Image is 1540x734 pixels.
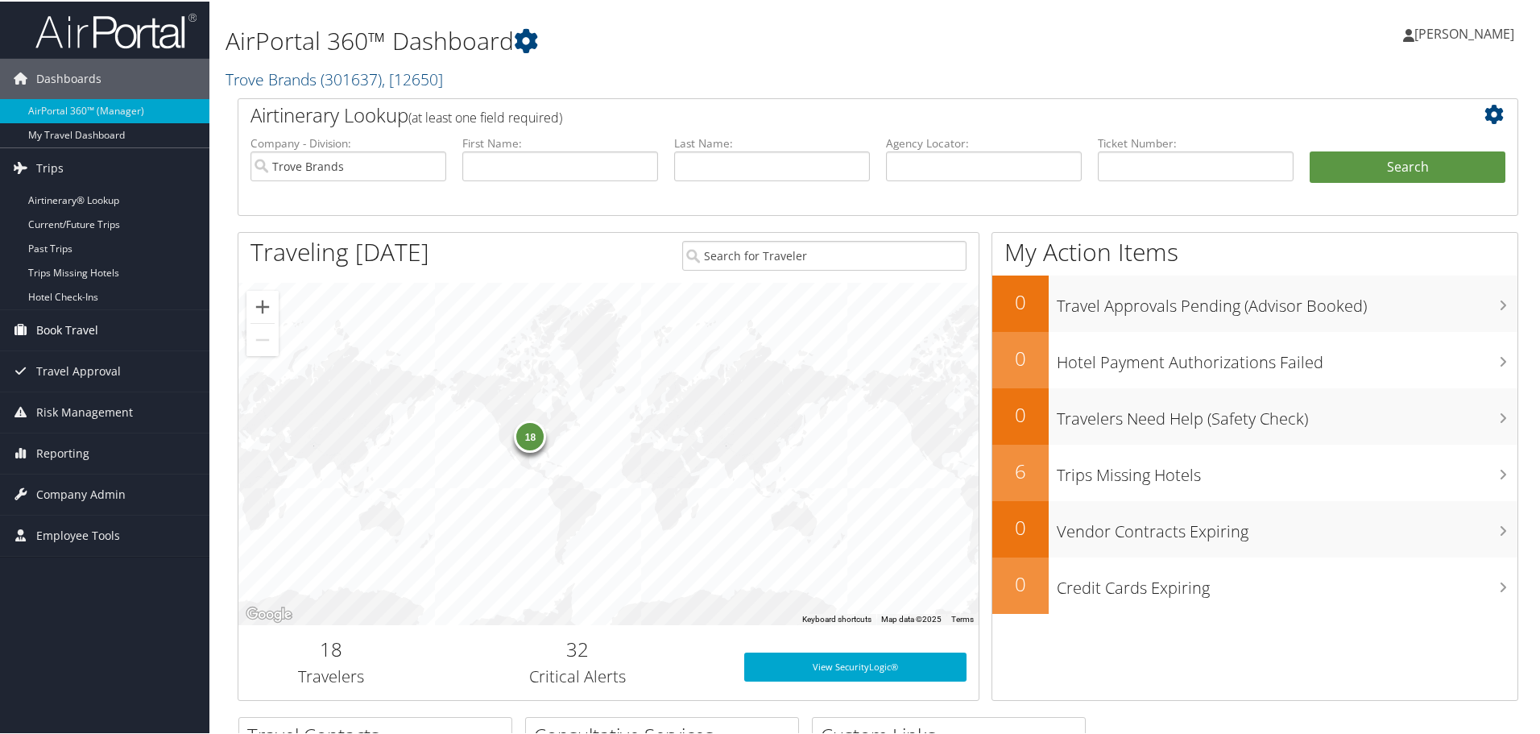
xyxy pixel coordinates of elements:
[36,147,64,187] span: Trips
[250,134,446,150] label: Company - Division:
[36,309,98,349] span: Book Travel
[226,23,1095,56] h1: AirPortal 360™ Dashboard
[242,603,296,624] a: Open this area in Google Maps (opens a new window)
[408,107,562,125] span: (at least one field required)
[36,57,101,97] span: Dashboards
[36,514,120,554] span: Employee Tools
[1403,8,1530,56] a: [PERSON_NAME]
[992,569,1049,596] h2: 0
[674,134,870,150] label: Last Name:
[1310,150,1505,182] button: Search
[992,443,1517,500] a: 6Trips Missing Hotels
[992,556,1517,612] a: 0Credit Cards Expiring
[1414,23,1514,41] span: [PERSON_NAME]
[951,613,974,622] a: Terms (opens in new tab)
[802,612,871,624] button: Keyboard shortcuts
[992,500,1517,556] a: 0Vendor Contracts Expiring
[246,289,279,321] button: Zoom in
[382,67,443,89] span: , [ 12650 ]
[992,274,1517,330] a: 0Travel Approvals Pending (Advisor Booked)
[992,287,1049,314] h2: 0
[1057,285,1517,316] h3: Travel Approvals Pending (Advisor Booked)
[992,400,1049,427] h2: 0
[35,10,197,48] img: airportal-logo.png
[992,512,1049,540] h2: 0
[1057,511,1517,541] h3: Vendor Contracts Expiring
[1057,567,1517,598] h3: Credit Cards Expiring
[226,67,443,89] a: Trove Brands
[462,134,658,150] label: First Name:
[992,234,1517,267] h1: My Action Items
[881,613,942,622] span: Map data ©2025
[1057,398,1517,429] h3: Travelers Need Help (Safety Check)
[250,664,412,686] h3: Travelers
[1057,454,1517,485] h3: Trips Missing Hotels
[246,322,279,355] button: Zoom out
[321,67,382,89] span: ( 301637 )
[992,456,1049,483] h2: 6
[992,343,1049,371] h2: 0
[36,473,126,513] span: Company Admin
[36,432,89,472] span: Reporting
[744,651,967,680] a: View SecurityLogic®
[1098,134,1294,150] label: Ticket Number:
[514,419,546,451] div: 18
[992,330,1517,387] a: 0Hotel Payment Authorizations Failed
[242,603,296,624] img: Google
[250,100,1399,127] h2: Airtinerary Lookup
[36,391,133,431] span: Risk Management
[250,234,429,267] h1: Traveling [DATE]
[250,634,412,661] h2: 18
[682,239,967,269] input: Search for Traveler
[36,350,121,390] span: Travel Approval
[436,634,720,661] h2: 32
[992,387,1517,443] a: 0Travelers Need Help (Safety Check)
[886,134,1082,150] label: Agency Locator:
[436,664,720,686] h3: Critical Alerts
[1057,342,1517,372] h3: Hotel Payment Authorizations Failed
